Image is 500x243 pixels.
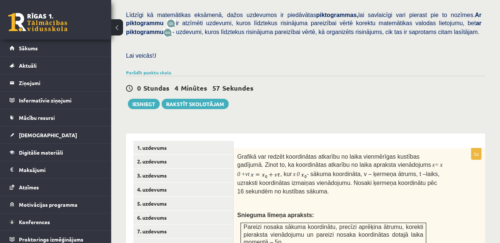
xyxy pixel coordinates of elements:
[222,84,254,92] span: Sekundes
[7,7,236,15] body: Bagātinātā teksta redaktors, wiswyg-editor-user-answer-47433854512060
[133,225,233,238] a: 7. uzdevums
[10,196,102,213] a: Motivācijas programma
[126,20,481,35] span: ir atzīmēti uzdevumi, kuros līdztekus risinājuma pareizībai vērtē korektu matemātikas valodas lie...
[133,211,233,225] a: 6. uzdevums
[181,84,207,92] span: Minūtes
[10,109,102,126] a: Mācību resursi
[10,57,102,74] a: Aktuāli
[10,161,102,178] a: Maksājumi
[19,92,102,109] legend: Informatīvie ziņojumi
[154,53,156,59] span: J
[280,171,292,177] span: , kur
[251,171,280,178] img: BG7JtFRmMKJWQK+Xnj+sa3UunR90jCsFuDCseGAAbBGlKLQjW5V9AbGSwaEEmL4kbARAIAiglYJk0KyjuTRx3ZNvFj0gUTpwH...
[133,141,233,155] a: 1. uzdevums
[128,99,160,109] button: Iesniegt
[133,183,233,196] a: 4. uzdevums
[19,201,77,208] span: Motivācijas programma
[143,84,169,92] span: Stundas
[19,161,102,178] legend: Maksājumi
[19,219,50,225] span: Konferences
[163,28,172,37] img: wKvN42sLe3LLwAAAABJRU5ErkJggg==
[8,13,67,31] a: Rīgas 1. Tālmācības vidusskola
[237,171,440,195] span: - sākuma koordināta, v – ķermeņa ātrums, t –laiks, uzraksti koordinātas izmaiņas vienādojumu. Nos...
[19,184,39,190] span: Atzīmes
[172,29,479,35] span: - uzdevumi, kuros līdztekus risinājuma pareizībai vērtē, kā organizēts risinājums, cik tas ir sap...
[167,19,176,28] img: JfuEzvunn4EvwAAAAASUVORK5CYII=
[133,169,233,182] a: 3. uzdevums
[126,70,171,75] a: Parādīt punktu skalu
[212,84,220,92] span: 57
[10,92,102,109] a: Informatīvie ziņojumi
[10,40,102,57] a: Sākums
[10,74,102,91] a: Ziņojumi
[471,148,481,160] p: 5p
[237,212,314,218] span: Snieguma līmeņa apraksts:
[316,12,358,18] b: piktogrammas,
[245,171,250,177] : vt
[297,171,300,177] : 0
[440,162,443,168] : x
[19,45,38,51] span: Sākums
[126,12,481,26] span: Līdzīgi kā matemātikas eksāmenā, dažos uzdevumos ir piedāvātas lai savlaicīgi vari pierast pie to...
[432,162,435,168] : x
[19,62,37,69] span: Aktuāli
[10,144,102,161] a: Digitālie materiāli
[19,114,55,121] span: Mācību resursi
[19,132,77,138] span: [DEMOGRAPHIC_DATA]
[133,197,233,210] a: 5. uzdevums
[237,171,240,177] : 0
[137,84,141,92] span: 0
[10,213,102,230] a: Konferences
[293,171,295,177] : x
[435,162,439,168] : =
[241,171,245,177] : +
[133,155,233,168] a: 2. uzdevums
[126,53,154,59] span: Lai veicās!
[162,99,229,109] a: Rakstīt skolotājam
[10,126,102,144] a: [DEMOGRAPHIC_DATA]
[237,153,431,168] span: Grafikā var redzēt koordinātas atkarību no laika vienmērīgas kustības gadījumā. Zinot to, ka koor...
[301,171,307,178] img: 2wVJINAxwgRUJaCun5U9StWsNI0FSq0D23DttE8kteIYAgnVByKBcWbLiWfhoBBMt4QGwDn8KDkgB7HFFIBcLwAT3k0dn4cDz...
[19,149,63,156] span: Digitālie materiāli
[19,74,102,91] legend: Ziņojumi
[10,179,102,196] a: Atzīmes
[19,236,83,243] span: Proktoringa izmēģinājums
[175,84,178,92] span: 4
